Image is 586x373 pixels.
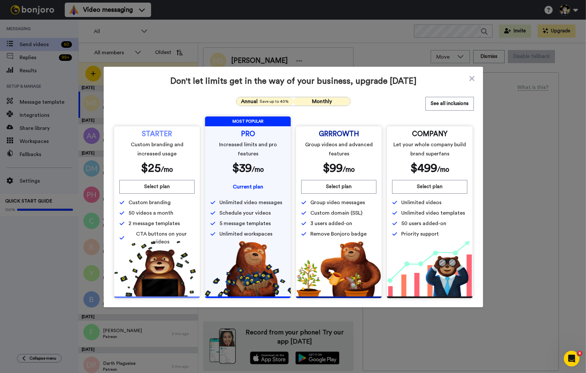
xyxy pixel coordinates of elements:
img: edd2fd70e3428fe950fd299a7ba1283f.png [296,241,382,296]
span: 2 message templates [129,220,180,227]
span: GRRROWTH [319,132,359,137]
span: 5 message templates [219,220,271,227]
span: Save up to 40% [260,99,289,104]
span: $ 25 [141,162,161,174]
span: /mo [343,166,355,173]
span: 50 videos a month [129,209,173,217]
span: Priority support [401,230,439,238]
span: Unlimited videos [401,199,441,206]
span: Unlimited workspaces [219,230,272,238]
span: Increased limits and pro features [212,140,284,158]
span: MOST POPULAR [205,116,291,126]
span: 6 [577,351,582,356]
span: 3 users added-on [310,220,352,227]
button: See all inclusions [425,97,474,111]
span: Remove Bonjoro badge [310,230,367,238]
span: $ 499 [410,162,437,174]
span: Unlimited video messages [219,199,282,206]
span: Don't let limits get in the way of your business, upgrade [DATE] [113,76,474,86]
button: Select plan [119,180,195,194]
span: Unlimited video templates [401,209,465,217]
span: Monthly [312,99,332,104]
span: Custom domain (SSL) [310,209,362,217]
span: Custom branding and increased usage [121,140,194,158]
span: Annual [241,98,258,105]
button: Select plan [301,180,376,194]
span: 50 users added-on [401,220,446,227]
span: COMPANY [412,132,447,137]
button: Monthly [293,97,350,106]
span: /mo [252,166,264,173]
button: AnnualSave up to 40% [236,97,293,106]
span: $ 39 [232,162,252,174]
img: b5b10b7112978f982230d1107d8aada4.png [205,241,291,296]
img: baac238c4e1197dfdb093d3ea7416ec4.png [387,241,473,296]
iframe: Intercom live chat [564,351,579,366]
span: Group video messages [310,199,365,206]
span: /mo [161,166,173,173]
span: CTA buttons on your videos [129,230,195,246]
span: Let your whole company build brand superfans [393,140,466,158]
span: $ 99 [323,162,343,174]
span: /mo [437,166,449,173]
span: PRO [241,132,255,137]
span: STARTER [142,132,172,137]
img: 5112517b2a94bd7fef09f8ca13467cef.png [114,241,200,296]
span: Group videos and advanced features [302,140,375,158]
button: Select plan [392,180,467,194]
span: Custom branding [129,199,171,206]
span: Schedule your videos [219,209,271,217]
span: Current plan [233,184,263,189]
